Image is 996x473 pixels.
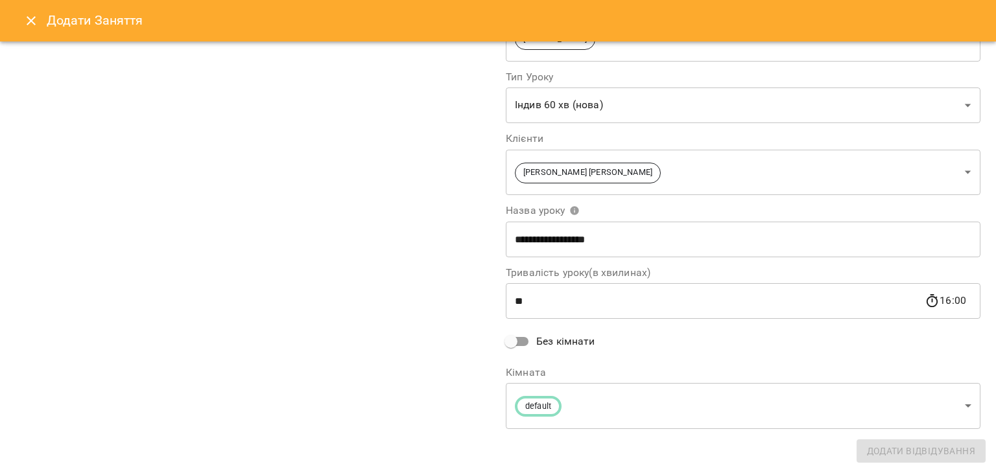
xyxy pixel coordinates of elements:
[506,268,980,278] label: Тривалість уроку(в хвилинах)
[506,87,980,124] div: Індив 60 хв (нова)
[536,334,595,349] span: Без кімнати
[506,133,980,144] label: Клієнти
[506,367,980,378] label: Кімната
[47,10,980,30] h6: Додати Заняття
[517,400,559,413] span: default
[506,383,980,429] div: default
[516,167,660,179] span: [PERSON_NAME] [PERSON_NAME]
[506,149,980,195] div: [PERSON_NAME] [PERSON_NAME]
[506,205,580,216] span: Назва уроку
[506,72,980,82] label: Тип Уроку
[16,5,47,36] button: Close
